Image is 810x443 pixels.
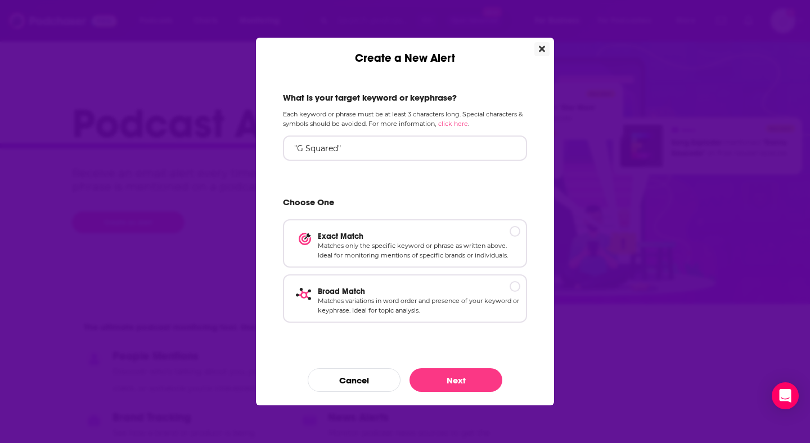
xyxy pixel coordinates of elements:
[256,38,554,65] div: Create a New Alert
[283,110,527,129] p: Each keyword or phrase must be at least 3 characters long. Special characters & symbols should be...
[318,296,520,316] p: Matches variations in word order and presence of your keyword or keyphrase. Ideal for topic analy...
[283,92,527,103] h2: What is your target keyword or keyphrase?
[318,232,520,241] p: Exact Match
[438,120,468,128] a: click here
[283,135,527,161] input: Ex: brand name, person, topic
[283,197,527,213] h2: Choose One
[409,368,502,392] button: Next
[318,287,520,296] p: Broad Match
[534,42,550,56] button: Close
[772,382,799,409] div: Open Intercom Messenger
[318,241,520,261] p: Matches only the specific keyword or phrase as written above. Ideal for monitoring mentions of sp...
[308,368,400,392] button: Cancel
